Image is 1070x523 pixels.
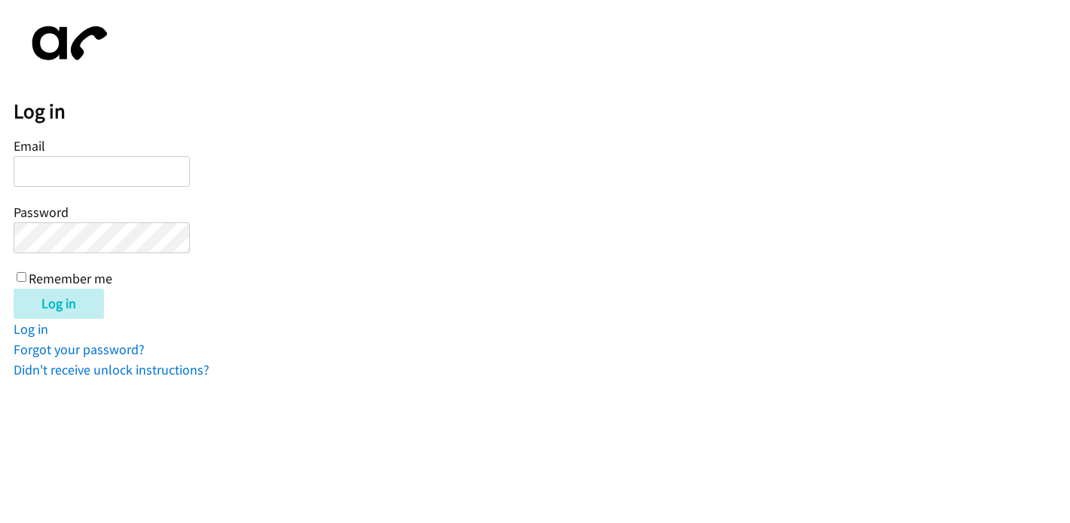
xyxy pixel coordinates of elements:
[29,270,112,287] label: Remember me
[14,99,1070,124] h2: Log in
[14,289,104,319] input: Log in
[14,14,119,73] img: aphone-8a226864a2ddd6a5e75d1ebefc011f4aa8f32683c2d82f3fb0802fe031f96514.svg
[14,341,145,358] a: Forgot your password?
[14,137,45,154] label: Email
[14,203,69,221] label: Password
[14,320,48,338] a: Log in
[14,361,209,378] a: Didn't receive unlock instructions?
